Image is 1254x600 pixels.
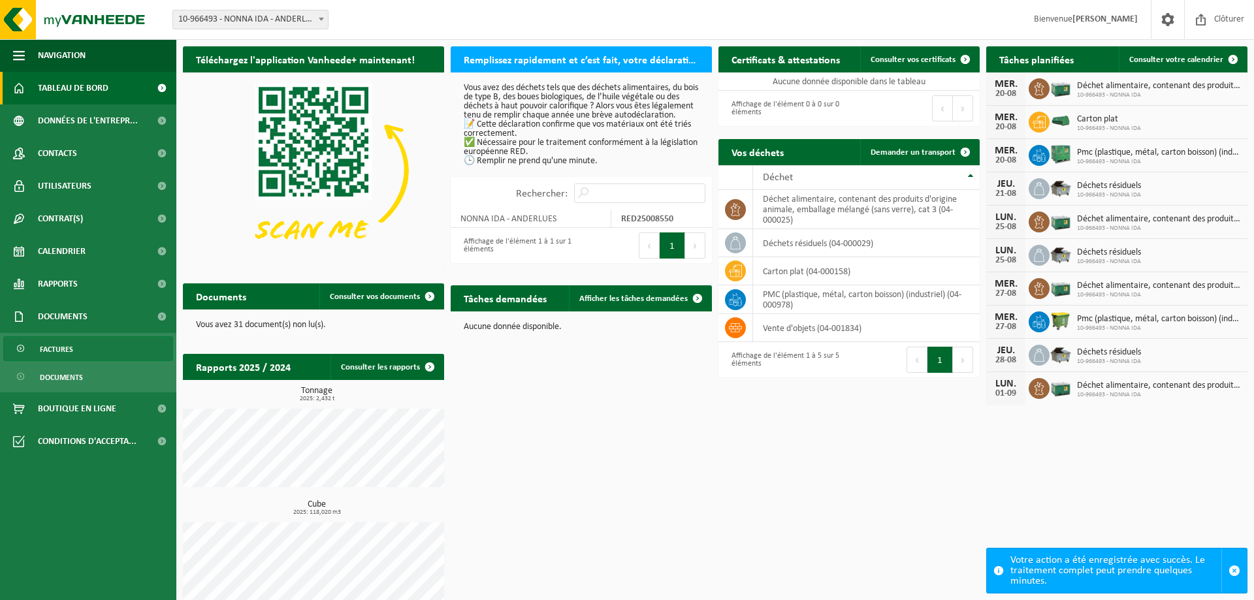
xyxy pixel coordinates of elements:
button: Next [953,95,973,121]
span: Déchets résiduels [1077,181,1141,191]
h2: Documents [183,283,259,309]
span: Consulter vos documents [330,292,420,301]
span: 10-966493 - NONNA IDA [1077,358,1141,366]
td: déchet alimentaire, contenant des produits d'origine animale, emballage mélangé (sans verre), cat... [753,190,980,229]
img: PB-LB-0680-HPE-GN-01 [1050,210,1072,232]
div: Affichage de l'élément 0 à 0 sur 0 éléments [725,94,843,123]
div: LUN. [993,212,1019,223]
h2: Vos déchets [718,139,797,165]
div: JEU. [993,179,1019,189]
p: Aucune donnée disponible. [464,323,699,332]
img: Download de VHEPlus App [183,72,444,268]
span: Documents [38,300,88,333]
strong: [PERSON_NAME] [1072,14,1138,24]
span: 10-966493 - NONNA IDA [1077,225,1241,232]
h2: Rapports 2025 / 2024 [183,354,304,379]
div: 25-08 [993,256,1019,265]
div: 20-08 [993,123,1019,132]
div: 27-08 [993,289,1019,298]
div: 20-08 [993,156,1019,165]
h2: Certificats & attestations [718,46,853,72]
div: JEU. [993,345,1019,356]
div: 20-08 [993,89,1019,99]
strong: RED25008550 [621,214,673,224]
img: WB-5000-GAL-GY-01 [1050,243,1072,265]
span: 10-966493 - NONNA IDA [1077,291,1241,299]
img: WB-5000-GAL-GY-01 [1050,343,1072,365]
span: Données de l'entrepr... [38,104,138,137]
span: Afficher les tâches demandées [579,294,688,303]
div: LUN. [993,245,1019,256]
td: Aucune donnée disponible dans le tableau [718,72,980,91]
a: Demander un transport [860,139,978,165]
span: 2025: 118,020 m3 [189,509,444,516]
div: MER. [993,279,1019,289]
img: PB-LB-0680-HPE-GN-01 [1050,376,1072,398]
div: MER. [993,112,1019,123]
td: déchets résiduels (04-000029) [753,229,980,257]
td: vente d'objets (04-001834) [753,314,980,342]
div: Affichage de l'élément 1 à 5 sur 5 éléments [725,345,843,374]
span: Déchet alimentaire, contenant des produits d'origine animale, emballage mélangé ... [1077,214,1241,225]
span: Déchet alimentaire, contenant des produits d'origine animale, emballage mélangé ... [1077,281,1241,291]
a: Consulter vos certificats [860,46,978,72]
div: 25-08 [993,223,1019,232]
div: 27-08 [993,323,1019,332]
span: Demander un transport [871,148,956,157]
span: 10-966493 - NONNA IDA - ANDERLUES [173,10,328,29]
span: Carton plat [1077,114,1141,125]
button: Next [953,347,973,373]
h2: Téléchargez l'application Vanheede+ maintenant! [183,46,428,72]
img: WB-5000-GAL-GY-01 [1050,176,1072,198]
span: Déchet alimentaire, contenant des produits d'origine animale, emballage mélangé ... [1077,381,1241,391]
span: 10-966493 - NONNA IDA [1077,125,1141,133]
span: 10-966493 - NONNA IDA [1077,91,1241,99]
div: 01-09 [993,389,1019,398]
span: Boutique en ligne [38,392,116,425]
a: Documents [3,364,173,389]
div: MER. [993,79,1019,89]
span: Déchet [763,172,793,183]
span: Rapports [38,268,78,300]
a: Consulter vos documents [319,283,443,309]
button: 1 [927,347,953,373]
span: 10-966493 - NONNA IDA [1077,158,1241,166]
div: MER. [993,146,1019,156]
img: WB-1100-HPE-GN-50 [1050,309,1072,332]
span: Pmc (plastique, métal, carton boisson) (industriel) [1077,148,1241,158]
a: Consulter votre calendrier [1119,46,1246,72]
img: HK-XK-22-GN-00 [1050,115,1072,127]
a: Afficher les tâches demandées [569,285,711,311]
button: Previous [907,347,927,373]
span: Utilisateurs [38,170,91,202]
span: Tableau de bord [38,72,108,104]
button: Previous [932,95,953,121]
div: 21-08 [993,189,1019,198]
button: 1 [660,232,685,259]
span: Contrat(s) [38,202,83,235]
button: Previous [639,232,660,259]
span: 2025: 2,432 t [189,396,444,402]
span: Déchets résiduels [1077,347,1141,358]
p: Vous avez des déchets tels que des déchets alimentaires, du bois de type B, des boues biologiques... [464,84,699,166]
span: 10-966493 - NONNA IDA [1077,391,1241,399]
h2: Remplissez rapidement et c’est fait, votre déclaration RED pour 2025 [451,46,712,72]
a: Factures [3,336,173,361]
td: PMC (plastique, métal, carton boisson) (industriel) (04-000978) [753,285,980,314]
span: Consulter votre calendrier [1129,55,1223,64]
span: Navigation [38,39,86,72]
span: 10-966493 - NONNA IDA [1077,258,1141,266]
button: Next [685,232,705,259]
h2: Tâches demandées [451,285,560,311]
span: Conditions d'accepta... [38,425,137,458]
h2: Tâches planifiées [986,46,1087,72]
span: Contacts [38,137,77,170]
h3: Cube [189,500,444,516]
span: Documents [40,365,83,390]
td: carton plat (04-000158) [753,257,980,285]
div: Affichage de l'élément 1 à 1 sur 1 éléments [457,231,575,260]
label: Rechercher: [516,189,568,199]
span: Factures [40,337,73,362]
span: 10-966493 - NONNA IDA - ANDERLUES [172,10,329,29]
img: PB-HB-1400-HPE-GN-01 [1050,143,1072,165]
